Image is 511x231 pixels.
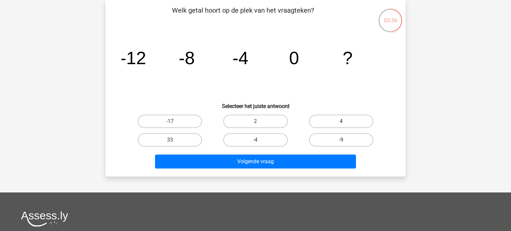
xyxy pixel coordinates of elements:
[116,98,395,109] h6: Selecteer het juiste antwoord
[223,133,287,147] label: -4
[155,155,356,169] button: Volgende vraag
[223,115,287,128] label: 2
[343,48,353,68] tspan: ?
[309,115,373,128] label: 4
[21,211,68,227] img: Assessly logo
[120,48,146,68] tspan: -12
[138,115,202,128] label: -17
[138,133,202,147] label: 33
[116,5,370,25] p: Welk getal hoort op de plek van het vraagteken?
[179,48,195,68] tspan: -8
[378,8,403,25] div: 03:36
[309,133,373,147] label: -9
[289,48,299,68] tspan: 0
[233,48,249,68] tspan: -4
